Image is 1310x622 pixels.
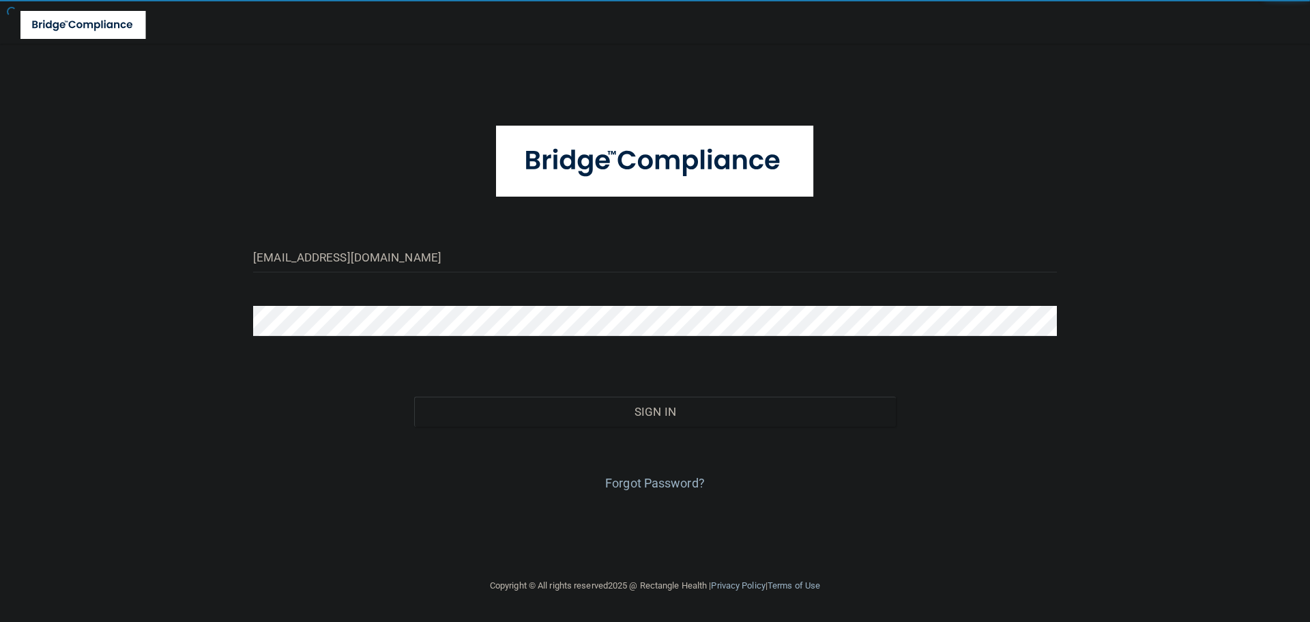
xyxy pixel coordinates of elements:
img: bridge_compliance_login_screen.278c3ca4.svg [496,126,814,197]
a: Privacy Policy [711,580,765,591]
div: Copyright © All rights reserved 2025 @ Rectangle Health | | [406,564,904,608]
a: Terms of Use [768,580,820,591]
img: bridge_compliance_login_screen.278c3ca4.svg [20,11,146,39]
input: Email [253,242,1057,272]
a: Forgot Password? [605,476,705,490]
button: Sign In [414,397,897,427]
